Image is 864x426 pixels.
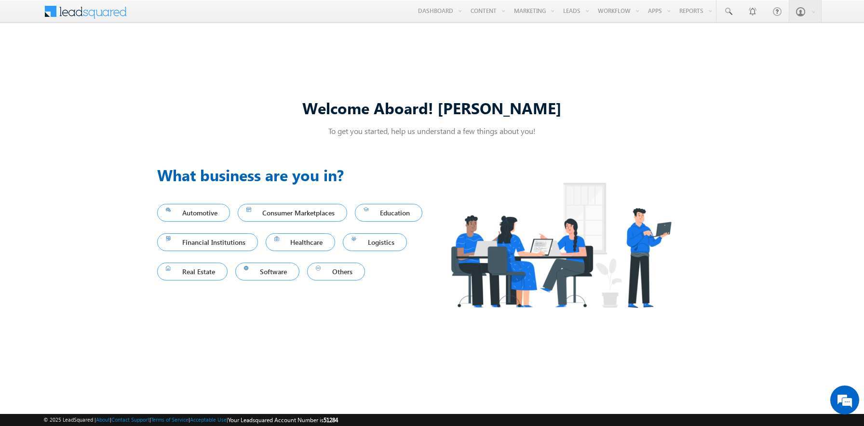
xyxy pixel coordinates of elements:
span: Others [316,265,356,278]
span: 51284 [324,416,338,424]
div: Welcome Aboard! [PERSON_NAME] [157,97,707,118]
a: Contact Support [111,416,149,423]
a: Terms of Service [151,416,189,423]
h3: What business are you in? [157,163,432,186]
span: Real Estate [166,265,219,278]
span: © 2025 LeadSquared | | | | | [43,415,338,425]
p: To get you started, help us understand a few things about you! [157,126,707,136]
span: Automotive [166,206,221,219]
img: Industry.png [432,163,689,327]
span: Financial Institutions [166,236,249,249]
span: Healthcare [274,236,327,249]
span: Logistics [351,236,398,249]
span: Consumer Marketplaces [246,206,339,219]
span: Your Leadsquared Account Number is [228,416,338,424]
a: About [96,416,110,423]
span: Education [364,206,414,219]
a: Acceptable Use [190,416,227,423]
span: Software [244,265,291,278]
